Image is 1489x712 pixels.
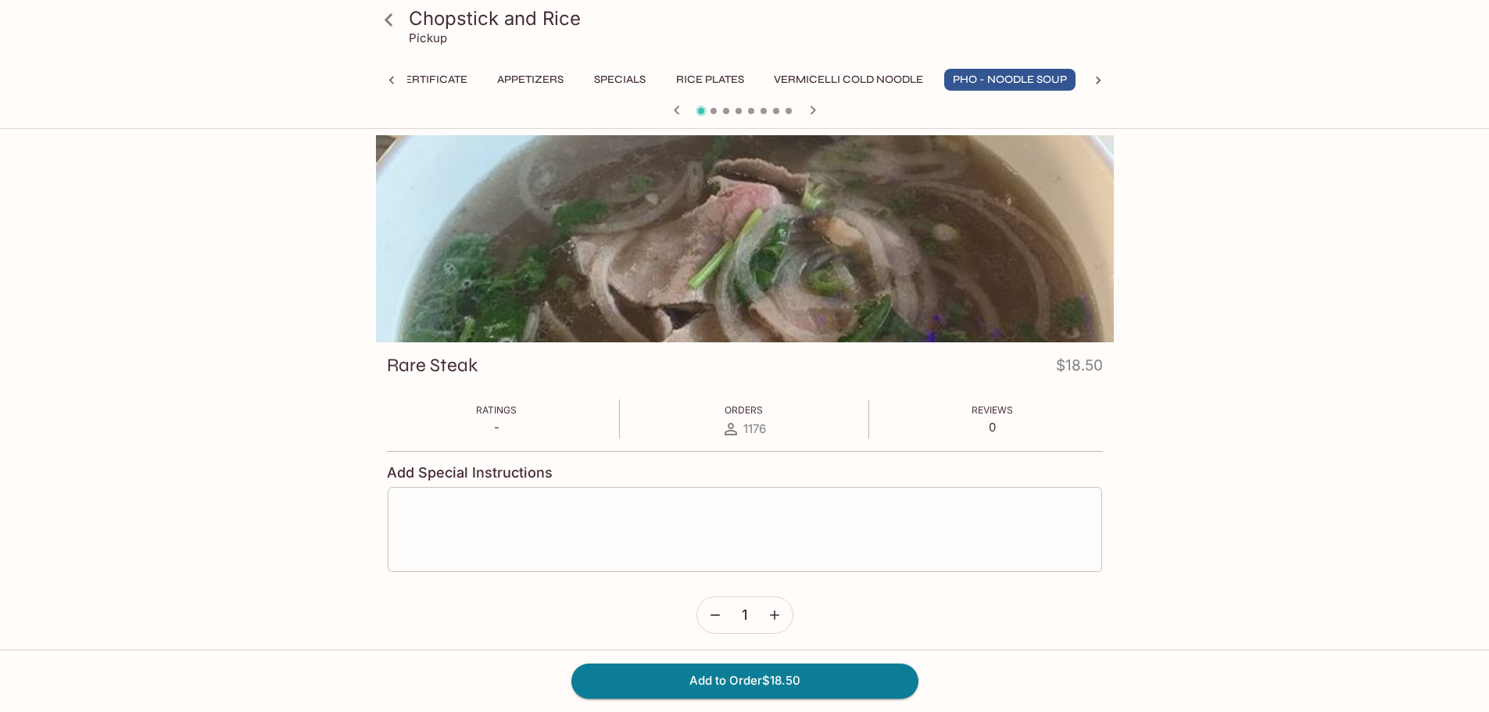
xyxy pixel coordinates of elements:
[387,464,1103,481] h4: Add Special Instructions
[376,135,1114,342] div: Rare Steak
[585,69,655,91] button: Specials
[489,69,572,91] button: Appetizers
[972,404,1013,416] span: Reviews
[668,69,753,91] button: Rice Plates
[1056,353,1103,384] h4: $18.50
[387,353,478,377] h3: Rare Steak
[476,420,517,435] p: -
[742,606,747,624] span: 1
[765,69,932,91] button: Vermicelli Cold Noodle
[409,30,447,45] p: Pickup
[972,420,1013,435] p: 0
[743,421,766,436] span: 1176
[360,69,476,91] button: Gift Certificate
[409,6,1108,30] h3: Chopstick and Rice
[476,404,517,416] span: Ratings
[725,404,763,416] span: Orders
[944,69,1076,91] button: Pho - Noodle Soup
[571,664,918,698] button: Add to Order$18.50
